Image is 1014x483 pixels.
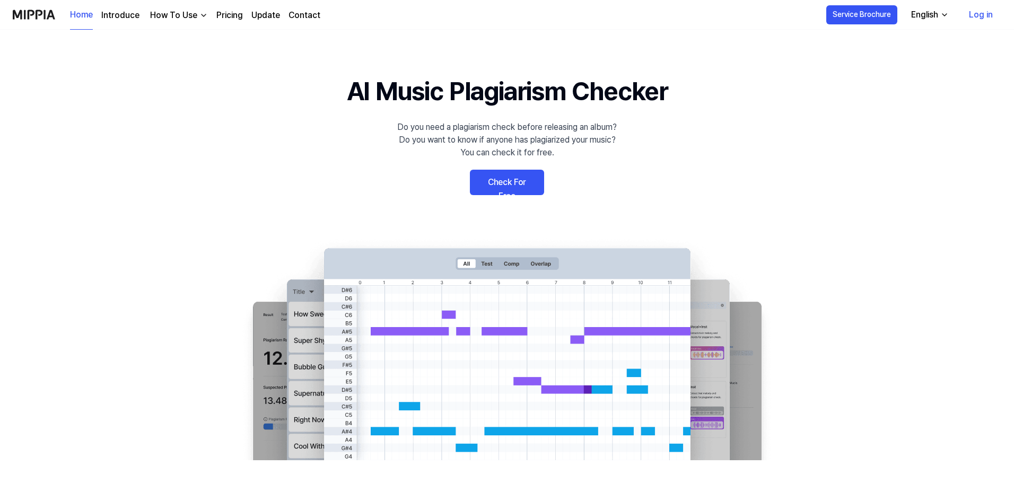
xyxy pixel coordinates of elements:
img: down [199,11,208,20]
h1: AI Music Plagiarism Checker [347,72,668,110]
img: main Image [231,238,783,460]
button: How To Use [148,9,208,22]
a: Introduce [101,9,139,22]
div: Do you need a plagiarism check before releasing an album? Do you want to know if anyone has plagi... [397,121,617,159]
div: English [909,8,940,21]
a: Pricing [216,9,243,22]
a: Update [251,9,280,22]
div: How To Use [148,9,199,22]
button: English [903,4,955,25]
button: Service Brochure [826,5,897,24]
a: Contact [289,9,320,22]
a: Check For Free [470,170,544,195]
a: Home [70,1,93,30]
